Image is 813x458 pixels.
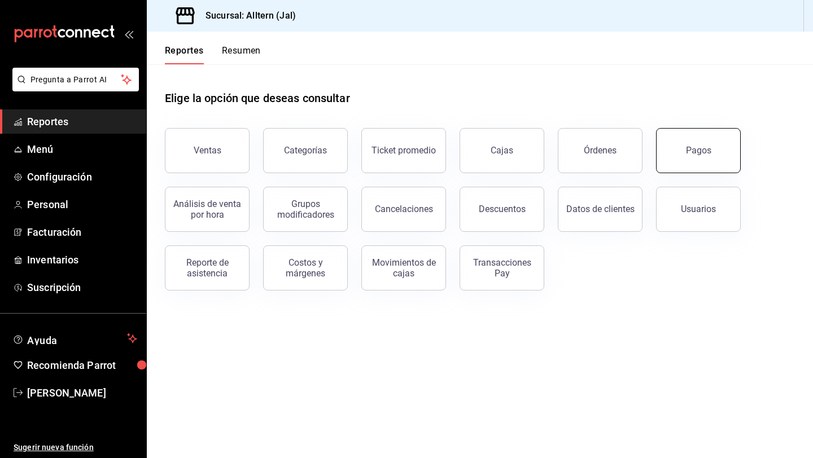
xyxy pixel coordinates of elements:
div: Descuentos [479,204,526,214]
button: Reporte de asistencia [165,245,250,290]
button: Datos de clientes [558,187,642,232]
h1: Elige la opción que deseas consultar [165,90,350,107]
div: Reporte de asistencia [172,257,242,279]
div: Cancelaciones [375,204,433,214]
div: Categorías [284,145,327,156]
span: Inventarios [27,252,137,267]
button: Cancelaciones [361,187,446,232]
button: Descuentos [460,187,544,232]
span: Configuración [27,169,137,184]
div: navigation tabs [165,45,261,64]
button: Órdenes [558,128,642,173]
a: Pregunta a Parrot AI [8,82,139,94]
button: Análisis de venta por hora [165,187,250,232]
span: Menú [27,142,137,157]
div: Grupos modificadores [270,199,340,220]
button: Cajas [460,128,544,173]
button: Reportes [165,45,204,64]
span: Facturación [27,224,137,240]
div: Pagos [686,145,711,156]
div: Ventas [194,145,221,156]
div: Órdenes [584,145,617,156]
button: Costos y márgenes [263,245,348,290]
div: Usuarios [681,204,716,214]
span: Suscripción [27,280,137,295]
div: Costos y márgenes [270,257,340,279]
button: Pagos [656,128,741,173]
div: Transacciones Pay [467,257,537,279]
button: open_drawer_menu [124,29,133,38]
div: Ticket promedio [371,145,436,156]
span: Reportes [27,114,137,129]
span: Sugerir nueva función [14,442,137,453]
button: Usuarios [656,187,741,232]
button: Movimientos de cajas [361,245,446,290]
span: Pregunta a Parrot AI [30,74,121,86]
div: Movimientos de cajas [369,257,439,279]
button: Ventas [165,128,250,173]
span: [PERSON_NAME] [27,385,137,400]
div: Datos de clientes [566,204,635,214]
span: Recomienda Parrot [27,358,137,373]
span: Personal [27,197,137,212]
button: Resumen [222,45,261,64]
button: Ticket promedio [361,128,446,173]
button: Categorías [263,128,348,173]
button: Grupos modificadores [263,187,348,232]
div: Cajas [491,145,513,156]
span: Ayuda [27,332,123,345]
div: Análisis de venta por hora [172,199,242,220]
button: Transacciones Pay [460,245,544,290]
button: Pregunta a Parrot AI [12,68,139,91]
h3: Sucursal: Alltern (Jal) [196,9,296,23]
